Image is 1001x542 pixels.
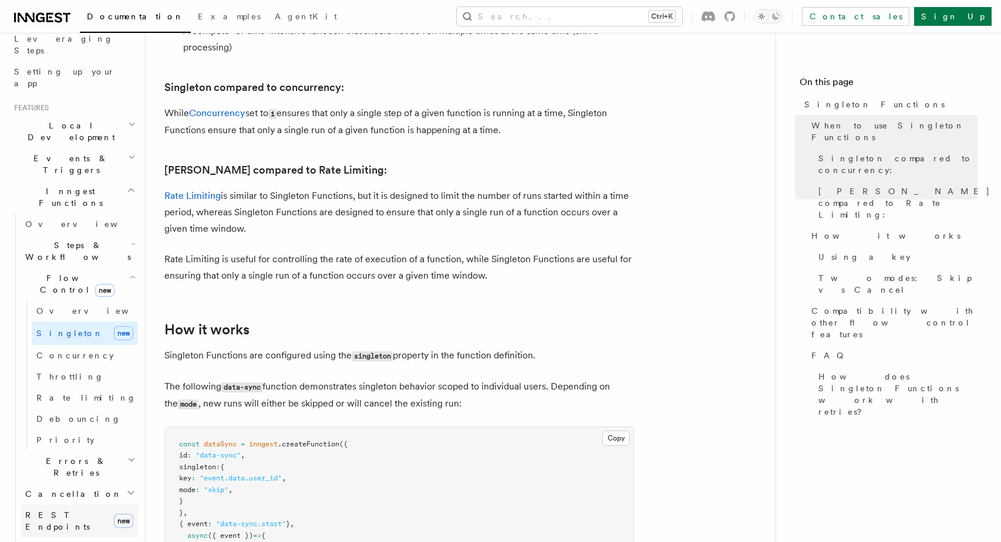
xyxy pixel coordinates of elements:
span: ({ [339,440,348,448]
span: Overview [36,306,157,316]
span: Overview [25,219,146,229]
li: A compute- or time-intensive function that should not be run multiple times at the same time (ex:... [180,23,634,56]
a: AgentKit [268,4,344,32]
h4: On this page [800,75,978,94]
span: REST Endpoints [25,510,90,531]
code: singleton [352,351,393,361]
a: Overview [21,214,138,235]
a: Rate limiting [32,387,138,408]
span: AgentKit [275,12,337,21]
a: How it works [807,225,978,246]
span: "data-sync" [196,451,241,459]
span: } [179,497,183,505]
a: Leveraging Steps [9,28,138,61]
a: How it works [164,321,250,338]
span: "event.data.user_id" [200,474,282,482]
span: new [95,284,114,297]
span: async [187,531,208,540]
span: : [208,520,212,528]
a: Concurrency [32,345,138,366]
p: Singleton Functions are configured using the property in the function definition. [164,347,634,364]
span: } [179,509,183,517]
p: Rate Limiting is useful for controlling the rate of execution of a function, while Singleton Func... [164,251,634,284]
a: Singletonnew [32,321,138,345]
a: Documentation [80,4,191,33]
span: Throttling [36,372,104,381]
span: "data-sync.start" [216,520,286,528]
a: Overview [32,300,138,321]
span: [PERSON_NAME] compared to Rate Limiting: [818,185,990,221]
a: Concurrency [189,107,245,118]
span: Debouncing [36,414,121,424]
span: const [179,440,200,448]
a: Rate Limiting [164,190,221,201]
span: new [114,514,133,528]
span: : [187,451,191,459]
span: inngest [249,440,278,448]
a: Compatibility with other flow control features [807,300,978,345]
a: How does Singleton Functions work with retries? [814,366,978,422]
span: { [261,531,265,540]
span: : [191,474,196,482]
span: Features [9,103,49,113]
span: { [220,463,224,471]
span: How does Singleton Functions work with retries? [818,371,978,418]
button: Toggle dark mode [754,9,783,23]
span: , [282,474,286,482]
span: } [286,520,290,528]
button: Local Development [9,115,138,148]
a: [PERSON_NAME] compared to Rate Limiting: [814,181,978,225]
span: Using a key [818,251,911,263]
a: Sign Up [914,7,992,26]
span: Examples [198,12,261,21]
span: : [216,463,220,471]
span: Singleton compared to concurrency: [818,153,978,176]
span: mode [179,486,196,494]
span: How it works [811,230,960,242]
span: Cancellation [21,488,122,500]
button: Flow Controlnew [21,267,138,300]
a: Singleton compared to concurrency: [164,79,344,96]
span: Local Development [9,120,128,143]
span: "skip" [204,486,228,494]
code: data-sync [221,382,262,392]
span: => [253,531,261,540]
a: Priority [32,429,138,450]
span: .createFunction [278,440,339,448]
span: { event [179,520,208,528]
a: Debouncing [32,408,138,429]
span: , [241,451,245,459]
button: Events & Triggers [9,148,138,181]
button: Steps & Workflows [21,235,138,267]
a: FAQ [807,345,978,366]
button: Copy [602,431,630,446]
span: new [114,326,133,340]
p: While set to ensures that only a single step of a given function is running at a time, Singleton ... [164,105,634,138]
code: 1 [268,109,277,119]
span: , [228,486,232,494]
span: singleton [179,463,216,471]
a: Singleton Functions [800,94,978,115]
span: FAQ [811,350,850,361]
span: Flow Control [21,272,129,296]
span: When to use Singleton Functions [811,120,978,143]
span: Documentation [87,12,184,21]
span: Errors & Retries [21,455,127,479]
span: dataSync [204,440,237,448]
span: id [179,451,187,459]
kbd: Ctrl+K [649,11,675,22]
span: Events & Triggers [9,153,128,176]
span: : [196,486,200,494]
span: Steps & Workflows [21,239,131,263]
span: Setting up your app [14,67,115,88]
span: Leveraging Steps [14,34,113,55]
button: Errors & Retries [21,450,138,483]
span: Inngest Functions [9,185,127,209]
p: is similar to Singleton Functions, but it is designed to limit the number of runs started within ... [164,188,634,237]
span: , [290,520,294,528]
a: Using a key [814,246,978,267]
a: Setting up your app [9,61,138,94]
a: REST Endpointsnew [21,504,138,537]
button: Cancellation [21,483,138,504]
span: key [179,474,191,482]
